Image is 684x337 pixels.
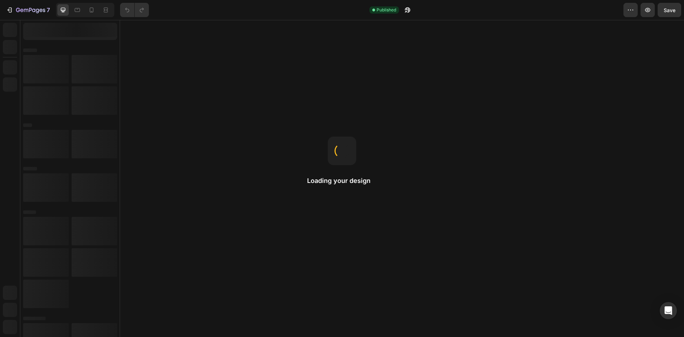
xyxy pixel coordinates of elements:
div: Undo/Redo [120,3,149,17]
div: Open Intercom Messenger [660,302,677,319]
button: Save [658,3,681,17]
p: 7 [47,6,50,14]
span: Save [664,7,675,13]
button: 7 [3,3,53,17]
span: Published [377,7,396,13]
h2: Loading your design [307,177,377,185]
